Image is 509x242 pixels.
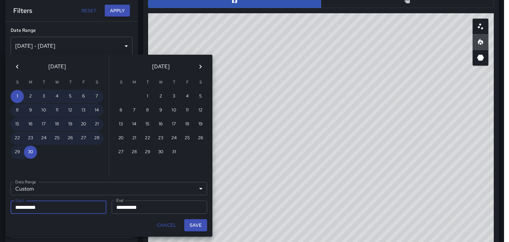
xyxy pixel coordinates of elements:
[114,132,128,145] button: 20
[25,76,36,89] span: Monday
[167,118,181,131] button: 17
[181,90,194,103] button: 4
[11,118,24,131] button: 15
[128,76,140,89] span: Monday
[24,146,37,159] button: 30
[141,104,154,117] button: 8
[194,118,207,131] button: 19
[64,76,76,89] span: Thursday
[51,76,63,89] span: Wednesday
[50,90,64,103] button: 4
[90,132,103,145] button: 28
[195,76,206,89] span: Saturday
[154,118,167,131] button: 16
[37,118,50,131] button: 17
[64,90,77,103] button: 5
[154,90,167,103] button: 2
[115,76,127,89] span: Sunday
[77,104,90,117] button: 13
[141,90,154,103] button: 1
[155,76,167,89] span: Wednesday
[167,90,181,103] button: 3
[11,90,24,103] button: 1
[128,146,141,159] button: 28
[11,76,23,89] span: Sunday
[181,132,194,145] button: 25
[64,104,77,117] button: 12
[154,132,167,145] button: 23
[184,219,207,231] button: Save
[194,132,207,145] button: 26
[15,198,24,203] label: Start
[114,146,128,159] button: 27
[167,132,181,145] button: 24
[90,104,103,117] button: 14
[141,118,154,131] button: 15
[114,104,128,117] button: 6
[24,132,37,145] button: 23
[152,62,170,71] span: [DATE]
[194,60,207,73] button: Next month
[128,104,141,117] button: 7
[24,104,37,117] button: 9
[154,104,167,117] button: 9
[90,90,103,103] button: 7
[181,104,194,117] button: 11
[64,118,77,131] button: 19
[77,132,90,145] button: 27
[168,76,180,89] span: Thursday
[50,132,64,145] button: 25
[90,118,103,131] button: 21
[11,60,24,73] button: Previous month
[154,219,179,231] button: Cancel
[48,62,66,71] span: [DATE]
[11,104,24,117] button: 8
[154,146,167,159] button: 30
[194,104,207,117] button: 12
[77,90,90,103] button: 6
[11,132,24,145] button: 22
[141,76,153,89] span: Tuesday
[181,76,193,89] span: Friday
[38,76,50,89] span: Tuesday
[24,118,37,131] button: 16
[194,90,207,103] button: 5
[50,118,64,131] button: 18
[64,132,77,145] button: 26
[78,76,89,89] span: Friday
[11,182,207,195] div: Custom
[91,76,103,89] span: Saturday
[128,118,141,131] button: 14
[37,132,50,145] button: 24
[37,104,50,117] button: 10
[167,146,181,159] button: 31
[50,104,64,117] button: 11
[11,146,24,159] button: 29
[15,179,36,185] label: Date Range
[116,198,123,203] label: End
[141,132,154,145] button: 22
[114,118,128,131] button: 13
[141,146,154,159] button: 29
[24,90,37,103] button: 2
[181,118,194,131] button: 18
[167,104,181,117] button: 10
[128,132,141,145] button: 21
[77,118,90,131] button: 20
[37,90,50,103] button: 3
